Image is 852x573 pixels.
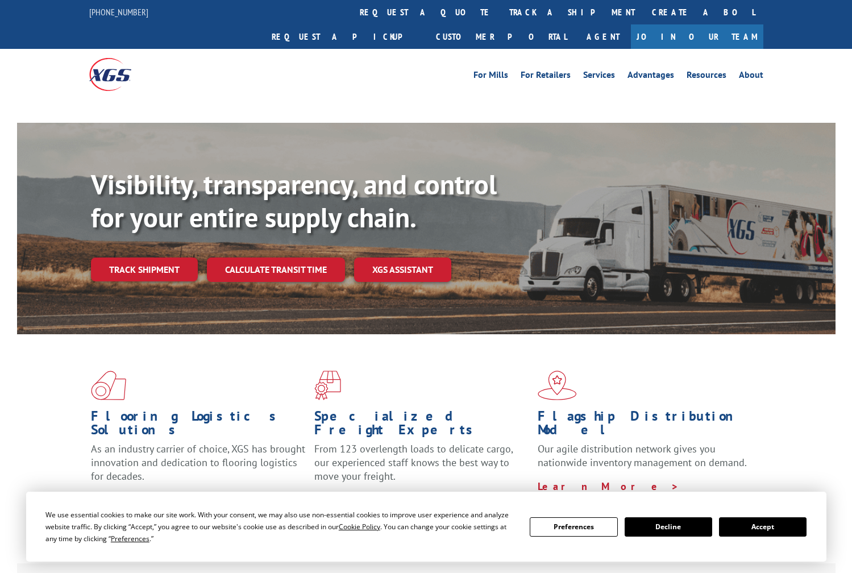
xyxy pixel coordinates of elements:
a: About [739,70,763,83]
a: Calculate transit time [207,258,345,282]
span: As an industry carrier of choice, XGS has brought innovation and dedication to flooring logistics... [91,442,305,483]
a: Request a pickup [263,24,427,49]
h1: Flagship Distribution Model [538,409,753,442]
h1: Specialized Freight Experts [314,409,529,442]
img: xgs-icon-total-supply-chain-intelligence-red [91,371,126,400]
a: For Mills [473,70,508,83]
a: Advantages [627,70,674,83]
button: Preferences [530,517,617,537]
div: We use essential cookies to make our site work. With your consent, we may also use non-essential ... [45,509,516,545]
img: xgs-icon-flagship-distribution-model-red [538,371,577,400]
span: Preferences [111,534,149,543]
button: Decline [625,517,712,537]
a: Learn More > [538,480,679,493]
a: Join Our Team [631,24,763,49]
a: Customer Portal [427,24,575,49]
a: Resources [687,70,726,83]
a: XGS ASSISTANT [354,258,451,282]
h1: Flooring Logistics Solutions [91,409,306,442]
span: Cookie Policy [339,522,380,532]
a: Services [583,70,615,83]
a: For Retailers [521,70,571,83]
b: Visibility, transparency, and control for your entire supply chain. [91,167,497,235]
a: [PHONE_NUMBER] [89,6,148,18]
div: Cookie Consent Prompt [26,492,826,562]
a: Track shipment [91,258,198,281]
button: Accept [719,517,807,537]
p: From 123 overlength loads to delicate cargo, our experienced staff knows the best way to move you... [314,442,529,493]
a: Agent [575,24,631,49]
span: Our agile distribution network gives you nationwide inventory management on demand. [538,442,747,469]
img: xgs-icon-focused-on-flooring-red [314,371,341,400]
